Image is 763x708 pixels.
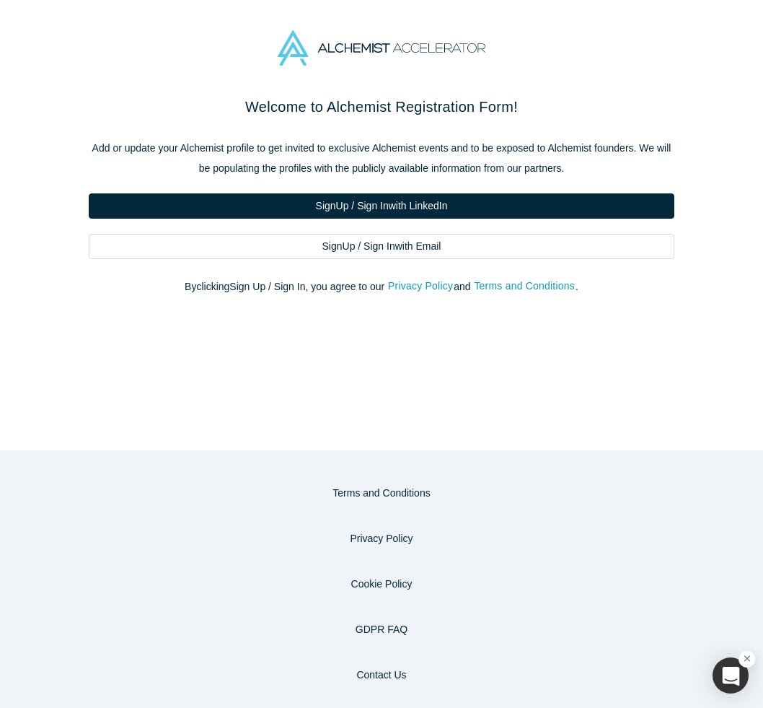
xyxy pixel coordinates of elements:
h2: Welcome to Alchemist Registration Form! [89,96,674,118]
p: Add or update your Alchemist profile to get invited to exclusive Alchemist events and to be expos... [89,138,674,178]
button: Privacy Policy [335,526,428,551]
button: Terms and Conditions [317,481,445,506]
p: By clicking Sign Up / Sign In , you agree to our and . [89,279,674,294]
a: GDPR FAQ [340,617,423,642]
button: Terms and Conditions [473,278,575,294]
button: Cookie Policy [336,572,428,597]
img: Alchemist Accelerator Logo [278,30,485,66]
button: Contact Us [341,663,421,688]
button: Privacy Policy [387,278,454,294]
a: SignUp / Sign Inwith LinkedIn [89,193,674,219]
a: SignUp / Sign Inwith Email [89,234,674,259]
